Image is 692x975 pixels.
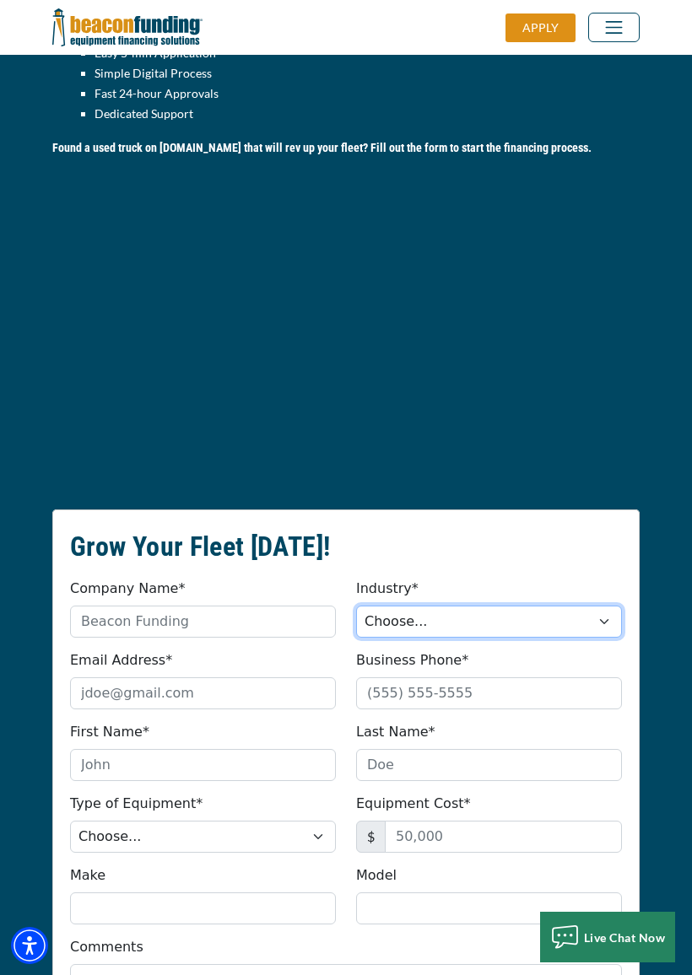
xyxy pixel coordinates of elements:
label: Type of Equipment* [70,794,203,814]
label: Company Name* [70,579,185,599]
input: John [70,749,336,781]
li: Simple Digital Process [95,63,640,83]
li: Fast 24-hour Approvals [95,83,640,104]
a: APPLY [505,13,588,42]
button: Toggle navigation [588,13,640,42]
label: Business Phone* [356,650,468,671]
input: jdoe@gmail.com [70,677,336,709]
button: Live Chat Now [540,912,675,962]
div: Accessibility Menu [11,927,48,964]
label: Industry* [356,579,419,599]
span: $ [356,821,386,853]
label: Comments [70,937,143,957]
h2: Grow Your Fleet [DATE]! [70,527,622,566]
span: Live Chat Now [584,930,666,945]
strong: Found a used truck on [DOMAIN_NAME] that will rev up your fleet? Fill out the form to start the f... [52,141,592,154]
label: Make [70,865,105,886]
input: 50,000 [385,821,622,853]
label: Email Address* [70,650,172,671]
iframe: How Can You Successfully Finance a Truck or Equipment In 6 Steps? [52,166,640,497]
input: (555) 555-5555 [356,677,622,709]
label: First Name* [70,722,149,742]
label: Model [356,865,397,886]
div: APPLY [505,13,576,42]
label: Last Name* [356,722,435,742]
input: Beacon Funding [70,606,336,638]
li: Dedicated Support [95,104,640,124]
label: Equipment Cost* [356,794,471,814]
input: Doe [356,749,622,781]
